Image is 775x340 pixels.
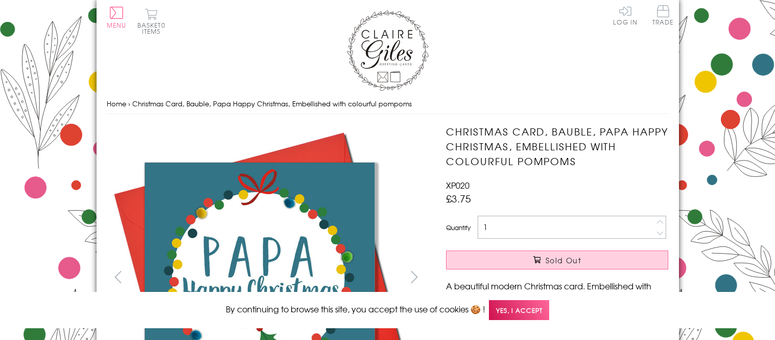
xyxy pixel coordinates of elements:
a: Home [107,99,126,108]
span: 0 items [142,20,166,36]
h1: Christmas Card, Bauble, Papa Happy Christmas, Embellished with colourful pompoms [446,124,668,168]
button: next [403,265,426,288]
span: Trade [652,5,674,25]
p: A beautiful modern Christmas card. Embellished with bright coloured pompoms and printed on high q... [446,280,668,329]
a: Log In [613,5,638,25]
span: › [128,99,130,108]
button: prev [107,265,130,288]
span: Menu [107,20,127,30]
label: Quantity [446,223,471,232]
span: £3.75 [446,191,471,206]
span: Christmas Card, Bauble, Papa Happy Christmas, Embellished with colourful pompoms [132,99,412,108]
span: Sold Out [546,255,581,265]
button: Basket0 items [137,8,166,34]
nav: breadcrumbs [107,94,669,115]
span: Yes, I accept [489,300,549,320]
img: Claire Giles Greetings Cards [347,10,429,91]
a: Trade [652,5,674,27]
button: Menu [107,7,127,28]
button: Sold Out [446,251,668,269]
span: XP020 [446,179,469,191]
